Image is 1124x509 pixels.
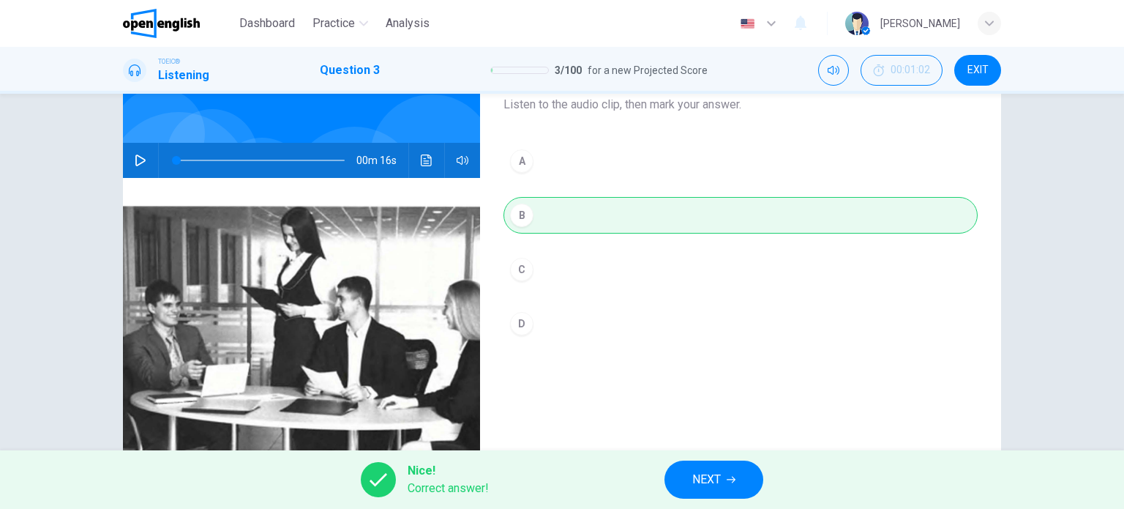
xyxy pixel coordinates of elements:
span: Listen to the audio clip, then mark your answer. [503,96,978,114]
span: Dashboard [239,15,295,32]
span: TOEIC® [158,56,180,67]
button: Click to see the audio transcription [415,143,438,178]
button: Practice [307,10,374,37]
span: Practice [312,15,355,32]
span: Nice! [408,462,489,480]
a: OpenEnglish logo [123,9,233,38]
span: 00m 16s [356,143,408,178]
img: en [738,18,757,29]
h1: Listening [158,67,209,84]
span: Correct answer! [408,480,489,497]
button: EXIT [954,55,1001,86]
button: Dashboard [233,10,301,37]
span: EXIT [967,64,989,76]
div: Hide [861,55,943,86]
div: Mute [818,55,849,86]
h1: Question 3 [320,62,380,79]
img: Profile picture [845,12,869,35]
button: Analysis [380,10,435,37]
span: Analysis [386,15,430,32]
button: 00:01:02 [861,55,943,86]
div: [PERSON_NAME] [880,15,960,32]
span: 3 / 100 [555,62,582,79]
span: NEXT [692,469,721,490]
span: for a new Projected Score [588,62,708,79]
span: 00:01:02 [891,64,930,76]
button: NEXT [664,461,763,499]
img: OpenEnglish logo [123,9,200,38]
